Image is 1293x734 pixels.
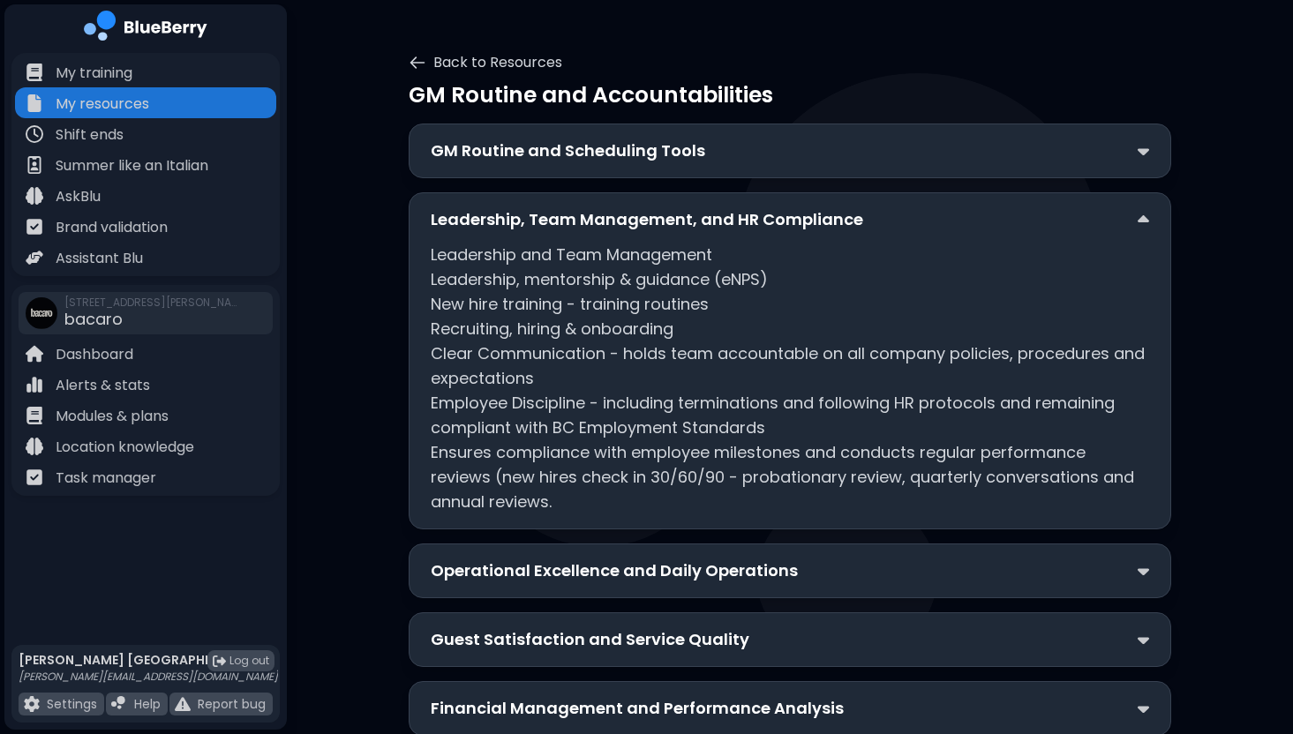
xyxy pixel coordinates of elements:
[26,345,43,363] img: file icon
[213,655,226,668] img: logout
[175,696,191,712] img: file icon
[56,124,124,146] p: Shift ends
[431,243,1149,514] p: Leadership and Team Management Leadership, mentorship & guidance (eNPS) New hire training - train...
[26,187,43,205] img: file icon
[26,94,43,112] img: file icon
[134,696,161,712] p: Help
[431,627,749,652] p: Guest Satisfaction and Service Quality
[26,156,43,174] img: file icon
[26,438,43,455] img: file icon
[84,11,207,47] img: company logo
[26,407,43,424] img: file icon
[26,218,43,236] img: file icon
[26,64,43,81] img: file icon
[431,139,705,163] p: GM Routine and Scheduling Tools
[24,696,40,712] img: file icon
[26,468,43,486] img: file icon
[56,155,208,176] p: Summer like an Italian
[1138,142,1149,161] img: down chevron
[26,297,57,329] img: company thumbnail
[26,125,43,143] img: file icon
[47,696,97,712] p: Settings
[431,696,844,721] p: Financial Management and Performance Analysis
[409,80,1171,109] p: GM Routine and Accountabilities
[431,207,863,232] p: Leadership, Team Management, and HR Compliance
[198,696,266,712] p: Report bug
[1138,562,1149,580] img: down chevron
[56,186,101,207] p: AskBlu
[56,217,168,238] p: Brand validation
[111,696,127,712] img: file icon
[26,376,43,393] img: file icon
[26,249,43,266] img: file icon
[56,468,156,489] p: Task manager
[56,63,132,84] p: My training
[19,652,278,668] p: [PERSON_NAME] [GEOGRAPHIC_DATA]
[56,248,143,269] p: Assistant Blu
[409,52,562,73] button: Back to Resources
[1138,631,1149,649] img: down chevron
[56,344,133,365] p: Dashboard
[56,437,194,458] p: Location knowledge
[1138,211,1149,229] img: down chevron
[56,406,169,427] p: Modules & plans
[64,296,241,310] span: [STREET_ADDRESS][PERSON_NAME]
[431,558,798,583] p: Operational Excellence and Daily Operations
[56,94,149,115] p: My resources
[229,654,269,668] span: Log out
[64,308,123,330] span: bacaro
[56,375,150,396] p: Alerts & stats
[19,670,278,684] p: [PERSON_NAME][EMAIL_ADDRESS][DOMAIN_NAME]
[1138,700,1149,718] img: down chevron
